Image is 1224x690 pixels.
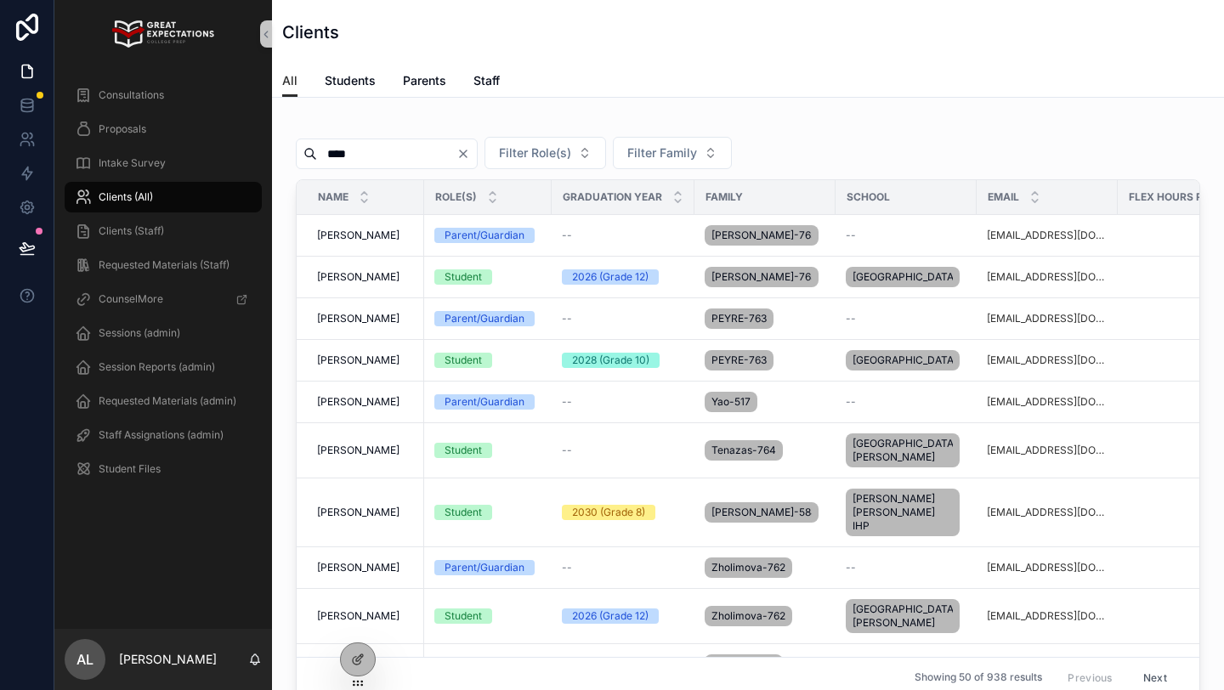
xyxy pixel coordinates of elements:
span: [PERSON_NAME] [317,609,399,623]
a: Zholimova-762 [705,554,825,581]
a: Tenazas-764 [705,651,825,678]
a: [EMAIL_ADDRESS][DOMAIN_NAME] [987,395,1108,409]
span: Parents [403,72,446,89]
span: -- [562,229,572,242]
span: Zholimova-762 [711,609,785,623]
a: -- [562,561,684,574]
a: -- [562,395,684,409]
a: [PERSON_NAME] [317,353,414,367]
div: Student [445,353,482,368]
span: [GEOGRAPHIC_DATA] [853,353,953,367]
span: Email [988,190,1019,204]
span: -- [562,395,572,409]
a: [PERSON_NAME]-584 [705,499,825,526]
span: [PERSON_NAME] [317,444,399,457]
a: Requested Materials (admin) [65,386,262,416]
h1: Clients [282,20,339,44]
a: [PERSON_NAME] [317,506,414,519]
span: CounselMore [99,292,163,306]
a: [PERSON_NAME]-765 [705,263,825,291]
a: [EMAIL_ADDRESS][DOMAIN_NAME] [987,561,1108,574]
a: Parent/Guardian [434,311,541,326]
a: Parent/Guardian [434,228,541,243]
span: [PERSON_NAME]-765 [711,229,812,242]
a: Proposals [65,114,262,144]
a: 2026 (Grade 12) [562,608,684,624]
a: PEYRE-763 [705,347,825,374]
a: [GEOGRAPHIC_DATA][PERSON_NAME] [846,430,966,471]
div: 2026 (Grade 12) [572,269,649,285]
a: [PERSON_NAME] [317,395,414,409]
span: Students [325,72,376,89]
span: Staff [473,72,500,89]
a: -- [846,312,966,325]
a: Students [325,65,376,99]
a: [PERSON_NAME] [317,561,414,574]
a: -- [562,444,684,457]
span: Sessions (admin) [99,326,180,340]
span: Graduation Year [563,190,662,204]
span: Clients (Staff) [99,224,164,238]
div: Student [445,608,482,624]
span: Clients (All) [99,190,153,204]
span: Role(s) [435,190,477,204]
span: AL [76,649,93,670]
div: Student [445,269,482,285]
a: [GEOGRAPHIC_DATA][PERSON_NAME] [846,596,966,636]
img: App logo [112,20,213,48]
a: -- [562,229,684,242]
span: -- [846,561,856,574]
a: Staff Assignations (admin) [65,420,262,450]
span: [GEOGRAPHIC_DATA][PERSON_NAME] [853,437,953,464]
span: [PERSON_NAME] [317,395,399,409]
a: [EMAIL_ADDRESS][DOMAIN_NAME] [987,444,1108,457]
p: [PERSON_NAME] [119,651,217,668]
span: [PERSON_NAME] [317,353,399,367]
div: scrollable content [54,68,272,506]
span: Showing 50 of 938 results [915,671,1042,685]
button: Clear [456,147,477,161]
a: Parent/Guardian [434,394,541,410]
a: Clients (Staff) [65,216,262,246]
span: [GEOGRAPHIC_DATA][PERSON_NAME] [853,602,953,630]
a: Intake Survey [65,148,262,178]
a: 2026 (Grade 12) [562,269,684,285]
div: 2030 (Grade 8) [572,505,645,520]
a: [EMAIL_ADDRESS][DOMAIN_NAME] [987,506,1108,519]
a: All [282,65,297,98]
span: Tenazas-764 [711,444,776,457]
a: [EMAIL_ADDRESS][DOMAIN_NAME] [987,609,1108,623]
a: Student [434,608,541,624]
div: Student [445,505,482,520]
div: 2026 (Grade 12) [572,608,649,624]
span: -- [562,561,572,574]
a: PEYRE-763 [705,305,825,332]
span: -- [846,229,856,242]
div: Parent/Guardian [445,560,524,575]
a: Tenazas-764 [705,437,825,464]
a: 2028 (Grade 10) [562,353,684,368]
span: -- [846,312,856,325]
span: Filter Role(s) [499,144,571,161]
a: Student [434,505,541,520]
span: Name [318,190,348,204]
span: Zholimova-762 [711,561,785,574]
a: Parents [403,65,446,99]
span: [PERSON_NAME] [317,229,399,242]
span: All [282,72,297,89]
a: [EMAIL_ADDRESS][DOMAIN_NAME] [987,229,1108,242]
span: [PERSON_NAME]-765 [711,270,812,284]
a: [PERSON_NAME] [317,444,414,457]
span: [PERSON_NAME]-584 [711,506,812,519]
a: Consultations [65,80,262,110]
a: Requested Materials (Staff) [65,250,262,280]
a: 2030 (Grade 8) [562,505,684,520]
span: Filter Family [627,144,697,161]
span: Family [705,190,743,204]
span: [PERSON_NAME] [PERSON_NAME] IHP [853,492,953,533]
a: Staff [473,65,500,99]
span: [PERSON_NAME] [317,561,399,574]
span: Yao-517 [711,395,751,409]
